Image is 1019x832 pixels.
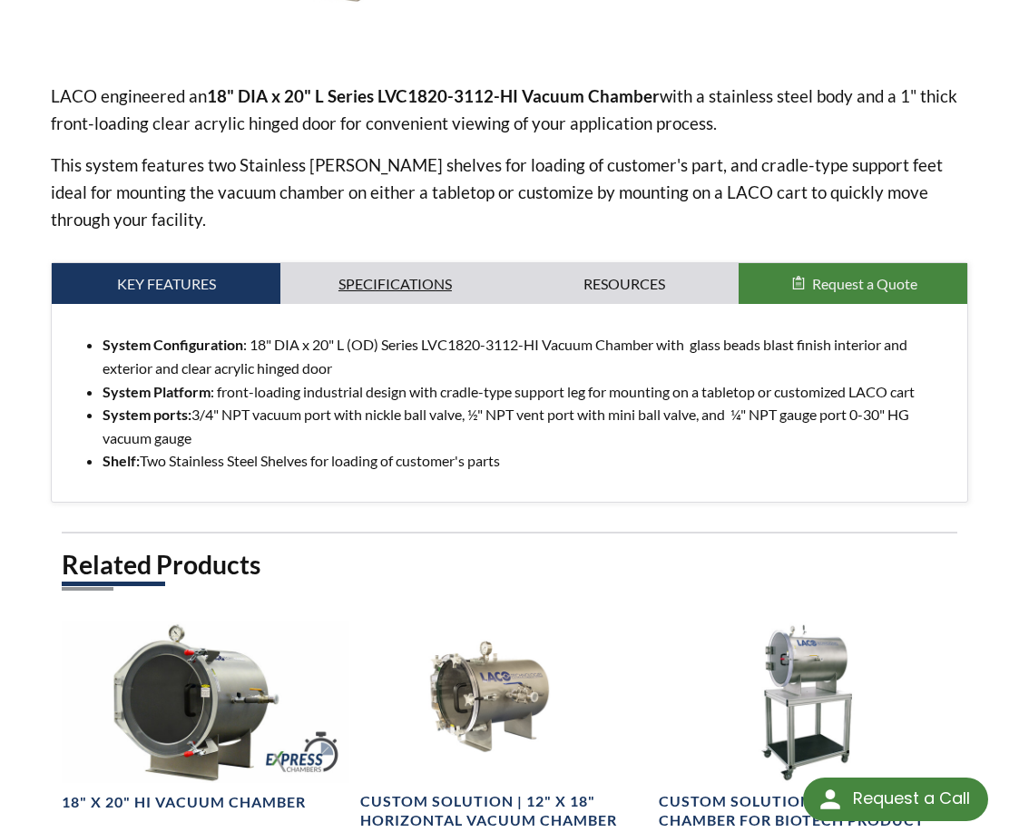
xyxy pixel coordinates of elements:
li: 3/4" NPT vacuum port with nickle ball valve, ½" NPT vent port with mini ball valve, and ¼" NPT ga... [103,403,953,449]
li: : front-loading industrial design with cradle-type support leg for mounting on a tabletop or cust... [103,380,953,404]
li: Two Stainless Steel Shelves for loading of customer's parts [103,449,953,473]
strong: System Platform [103,383,211,400]
strong: System Configuration [103,336,243,353]
img: round button [816,785,845,814]
strong: 18" DIA x 20" L Series LVC1820-3112-HI Vacuum Chamber [207,85,660,106]
h4: Custom Solution | 12" X 18" Horizontal Vacuum Chamber [360,792,648,830]
div: Request a Call [853,778,970,819]
span: Request a Quote [812,275,917,292]
p: LACO engineered an with a stainless steel body and a 1" thick front-loading clear acrylic hinged ... [51,83,968,137]
div: Request a Call [803,778,988,821]
li: : 18" DIA x 20" L (OD) Series LVC1820-3112-HI Vacuum Chamber with glass beads blast finish interi... [103,333,953,379]
h4: 18" X 20" HI Vacuum Chamber [62,793,306,812]
p: This system features two Stainless [PERSON_NAME] shelves for loading of customer's part, and crad... [51,152,968,233]
a: Series LVC1218-3112-HI-00046 Industrial High Vacuum ChamberCustom Solution | 12" X 18" Horizontal... [360,622,648,830]
a: Resources [510,263,739,305]
strong: System ports: [103,406,191,423]
h2: Related Products [62,548,957,582]
a: Specifications [280,263,509,305]
a: Key Features [52,263,280,305]
strong: Shelf: [103,452,140,469]
a: LVC1820-3112-HI Horizontal Express Chamber, right side angled view18" X 20" HI Vacuum Chamber [62,622,349,812]
button: Request a Quote [739,263,967,305]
